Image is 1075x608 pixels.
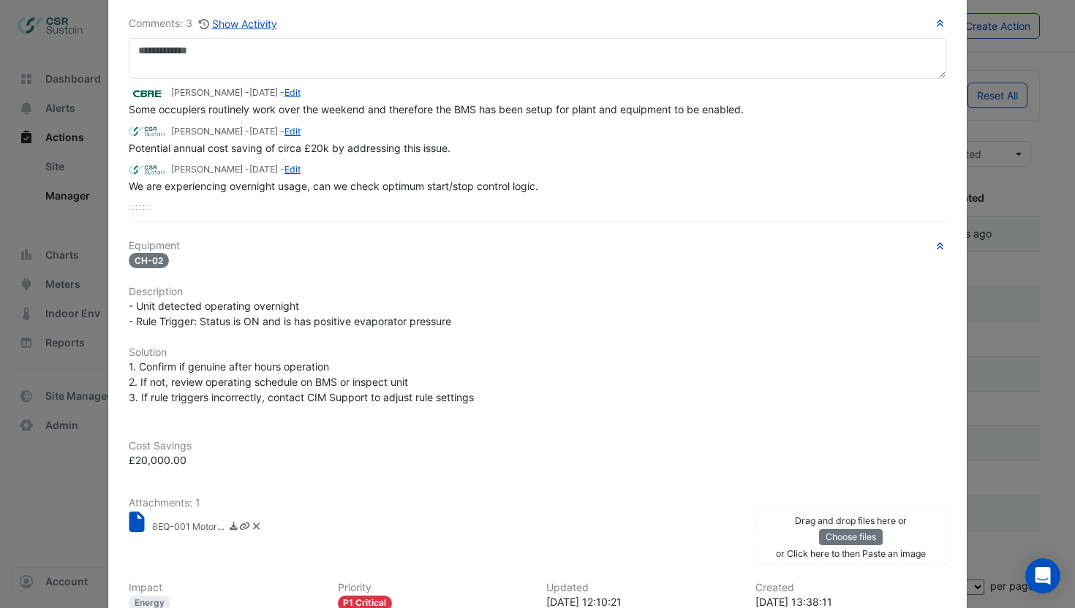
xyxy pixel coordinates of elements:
[284,87,301,98] a: Edit
[129,15,278,32] div: Comments: 3
[198,15,278,32] button: Show Activity
[251,520,262,536] a: Delete
[239,520,250,536] a: Copy link to clipboard
[129,180,538,192] span: We are experiencing overnight usage, can we check optimum start/stop control logic.
[129,300,451,327] span: - Unit detected operating overnight - Rule Trigger: Status is ON and is has positive evaporator p...
[249,126,278,137] span: 2025-09-19 13:25:32
[284,126,301,137] a: Edit
[338,582,529,594] h6: Priority
[129,253,169,268] span: CH-02
[129,162,165,178] img: CSR Sustain
[171,163,301,176] small: [PERSON_NAME] - -
[129,454,186,466] span: £20,000.00
[284,164,301,175] a: Edit
[795,515,907,526] small: Drag and drop files here or
[152,520,225,536] small: 8EQ-001 Motor - Run Hours Reduction Calc Spreadsheet.xlsx
[129,286,946,298] h6: Description
[249,87,278,98] span: 2025-09-22 12:10:21
[776,548,926,559] small: or Click here to then Paste an image
[819,529,883,545] button: Choose files
[546,582,738,594] h6: Updated
[171,86,301,99] small: [PERSON_NAME] - -
[755,582,947,594] h6: Created
[129,497,946,509] h6: Attachments: 1
[249,164,278,175] span: 2025-09-17 13:38:12
[228,520,239,536] a: Download
[129,85,165,102] img: CBRE
[129,240,946,252] h6: Equipment
[129,103,744,115] span: Some occupiers routinely work over the weekend and therefore the BMS has been setup for plant and...
[129,582,320,594] h6: Impact
[129,360,474,403] span: 1. Confirm if genuine after hours operation 2. If not, review operating schedule on BMS or inspec...
[171,125,301,138] small: [PERSON_NAME] - -
[129,142,450,154] span: Potential annual cost saving of circa £20k by addressing this issue.
[129,123,165,140] img: CSR Sustain
[129,440,946,452] h6: Cost Savings
[129,346,946,359] h6: Solution
[1025,558,1060,593] div: Open Intercom Messenger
